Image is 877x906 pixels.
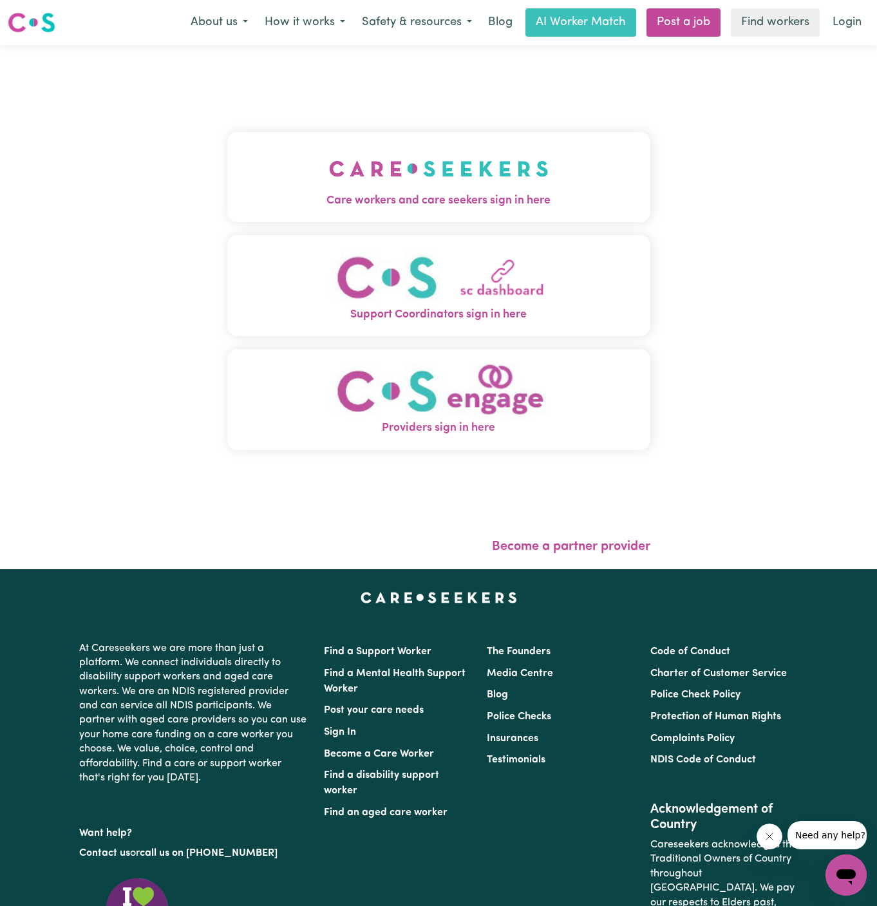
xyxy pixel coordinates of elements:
[487,755,545,765] a: Testimonials
[646,8,721,37] a: Post a job
[79,821,308,840] p: Want help?
[787,821,867,849] iframe: Message from company
[492,540,650,553] a: Become a partner provider
[227,420,650,437] span: Providers sign in here
[650,712,781,722] a: Protection of Human Rights
[525,8,636,37] a: AI Worker Match
[650,646,730,657] a: Code of Conduct
[227,193,650,209] span: Care workers and care seekers sign in here
[650,668,787,679] a: Charter of Customer Service
[8,8,55,37] a: Careseekers logo
[650,690,740,700] a: Police Check Policy
[182,9,256,36] button: About us
[256,9,354,36] button: How it works
[79,636,308,791] p: At Careseekers we are more than just a platform. We connect individuals directly to disability su...
[757,824,782,849] iframe: Close message
[650,755,756,765] a: NDIS Code of Conduct
[731,8,820,37] a: Find workers
[487,668,553,679] a: Media Centre
[487,712,551,722] a: Police Checks
[227,349,650,450] button: Providers sign in here
[650,802,798,833] h2: Acknowledgement of Country
[227,235,650,336] button: Support Coordinators sign in here
[354,9,480,36] button: Safety & resources
[324,668,466,694] a: Find a Mental Health Support Worker
[79,841,308,865] p: or
[8,11,55,34] img: Careseekers logo
[324,807,448,818] a: Find an aged care worker
[480,8,520,37] a: Blog
[140,848,278,858] a: call us on [PHONE_NUMBER]
[324,646,431,657] a: Find a Support Worker
[361,592,517,603] a: Careseekers home page
[79,848,130,858] a: Contact us
[324,705,424,715] a: Post your care needs
[487,733,538,744] a: Insurances
[650,733,735,744] a: Complaints Policy
[324,770,439,796] a: Find a disability support worker
[227,132,650,222] button: Care workers and care seekers sign in here
[825,8,869,37] a: Login
[324,749,434,759] a: Become a Care Worker
[825,854,867,896] iframe: Button to launch messaging window
[324,727,356,737] a: Sign In
[487,646,551,657] a: The Founders
[227,307,650,323] span: Support Coordinators sign in here
[487,690,508,700] a: Blog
